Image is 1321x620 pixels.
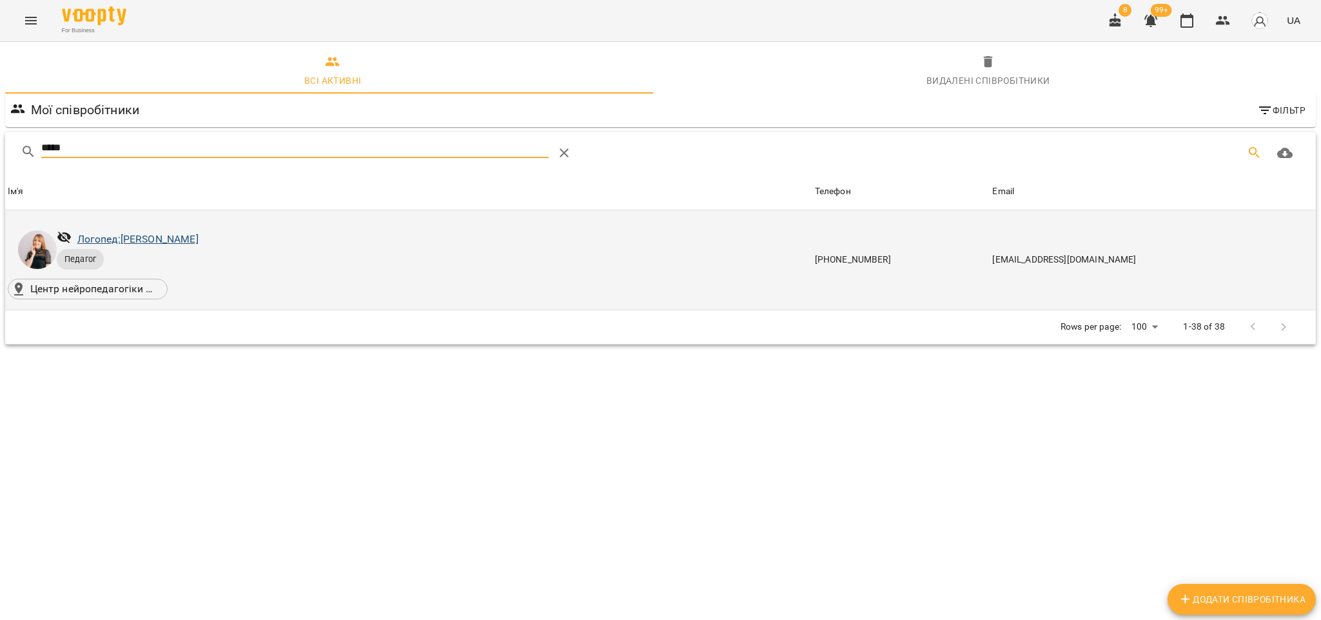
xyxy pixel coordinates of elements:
button: UA [1282,8,1306,32]
div: 100 [1126,317,1162,336]
button: Menu [15,5,46,36]
button: Завантажити CSV [1269,137,1300,168]
span: For Business [62,26,126,35]
div: Телефон [815,184,851,199]
a: Логопед:[PERSON_NAME] [77,233,199,245]
img: Voopty Logo [62,6,126,25]
input: Пошук [41,137,549,158]
span: Фільтр [1257,103,1306,118]
button: Фільтр [1252,99,1311,122]
span: Педагог [57,254,104,265]
span: UA [1287,14,1300,27]
img: avatar_s.png [1251,12,1269,30]
div: Ім'я [8,184,24,199]
div: Table Toolbar [5,132,1316,174]
div: Sort [8,184,24,199]
span: Ім'я [8,184,810,199]
p: Центр нейропедагогіки Brain up м.Мінська([STREET_ADDRESS][PERSON_NAME]) [30,281,159,297]
span: 8 [1119,4,1131,17]
div: Sort [815,184,851,199]
span: 99+ [1151,4,1172,17]
span: Телефон [815,184,988,199]
div: Центр нейропедагогіки Brain up м.Мінська(п-т Володимира Івасюка, 20, Київ, Україна) [8,279,168,299]
div: Видалені cпівробітники [926,73,1050,88]
div: Sort [992,184,1014,199]
div: Email [992,184,1014,199]
img: Гончарук Богдана [18,230,57,269]
h6: Мої співробітники [31,100,140,120]
span: Email [992,184,1313,199]
td: [PHONE_NUMBER] [812,210,990,310]
button: Пошук [1239,137,1270,168]
td: [EMAIL_ADDRESS][DOMAIN_NAME] [990,210,1316,310]
p: Rows per page: [1061,321,1121,334]
div: Всі активні [304,73,361,88]
p: 1-38 of 38 [1183,321,1224,334]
